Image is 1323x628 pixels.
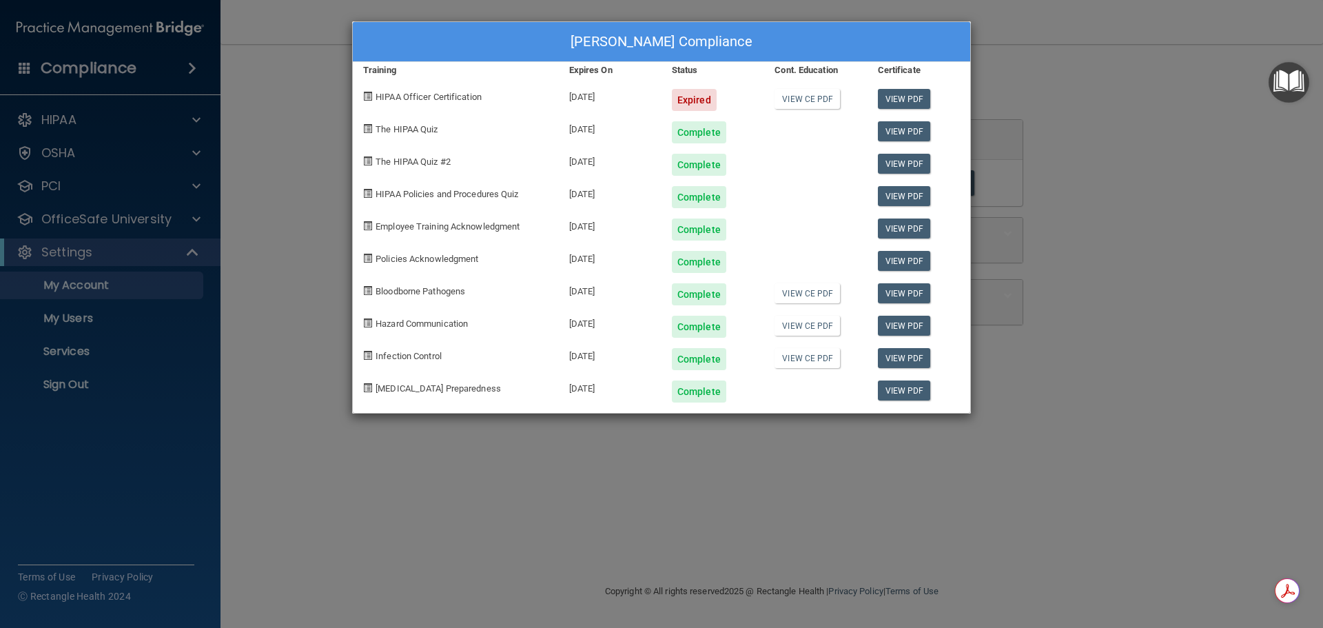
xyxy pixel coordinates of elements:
span: Employee Training Acknowledgment [376,221,520,232]
div: Training [353,62,559,79]
span: Infection Control [376,351,442,361]
a: View PDF [878,121,931,141]
div: Complete [672,219,726,241]
div: Expired [672,89,717,111]
a: View PDF [878,381,931,401]
div: [DATE] [559,208,661,241]
div: Complete [672,348,726,370]
span: HIPAA Policies and Procedures Quiz [376,189,518,199]
span: The HIPAA Quiz #2 [376,156,451,167]
span: Policies Acknowledgment [376,254,478,264]
a: View PDF [878,219,931,239]
div: [PERSON_NAME] Compliance [353,22,970,62]
div: Complete [672,381,726,403]
button: Open Resource Center [1269,62,1309,103]
div: Complete [672,251,726,273]
span: The HIPAA Quiz [376,124,438,134]
div: Cont. Education [764,62,867,79]
div: Status [661,62,764,79]
a: View PDF [878,186,931,206]
div: [DATE] [559,79,661,111]
div: Complete [672,283,726,305]
div: [DATE] [559,273,661,305]
div: Complete [672,121,726,143]
a: View PDF [878,283,931,303]
span: Bloodborne Pathogens [376,286,465,296]
a: View CE PDF [775,316,840,336]
div: Complete [672,316,726,338]
a: View PDF [878,348,931,368]
div: [DATE] [559,111,661,143]
div: [DATE] [559,305,661,338]
div: Certificate [868,62,970,79]
span: Hazard Communication [376,318,468,329]
a: View CE PDF [775,89,840,109]
div: [DATE] [559,370,661,403]
span: [MEDICAL_DATA] Preparedness [376,383,501,394]
div: [DATE] [559,241,661,273]
a: View CE PDF [775,283,840,303]
a: View PDF [878,251,931,271]
div: Complete [672,186,726,208]
a: View PDF [878,316,931,336]
div: Complete [672,154,726,176]
a: View PDF [878,154,931,174]
span: HIPAA Officer Certification [376,92,482,102]
div: Expires On [559,62,661,79]
a: View PDF [878,89,931,109]
div: [DATE] [559,338,661,370]
div: [DATE] [559,143,661,176]
div: [DATE] [559,176,661,208]
a: View CE PDF [775,348,840,368]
